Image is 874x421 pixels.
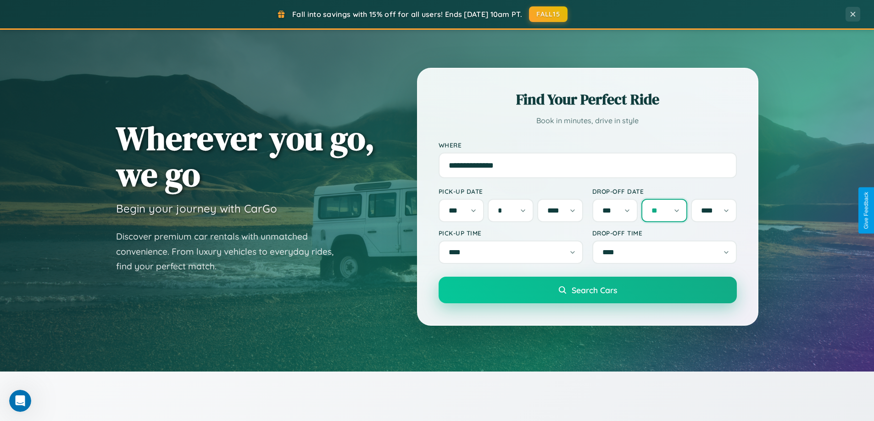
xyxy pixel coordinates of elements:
[572,285,617,295] span: Search Cars
[116,229,345,274] p: Discover premium car rentals with unmatched convenience. From luxury vehicles to everyday rides, ...
[439,141,737,149] label: Where
[9,390,31,412] iframe: Intercom live chat
[292,10,522,19] span: Fall into savings with 15% off for all users! Ends [DATE] 10am PT.
[439,114,737,127] p: Book in minutes, drive in style
[116,120,375,192] h1: Wherever you go, we go
[592,187,737,195] label: Drop-off Date
[116,202,277,215] h3: Begin your journey with CarGo
[439,277,737,303] button: Search Cars
[439,89,737,109] h2: Find Your Perfect Ride
[439,187,583,195] label: Pick-up Date
[439,229,583,237] label: Pick-up Time
[529,6,568,22] button: FALL15
[592,229,737,237] label: Drop-off Time
[863,192,869,229] div: Give Feedback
